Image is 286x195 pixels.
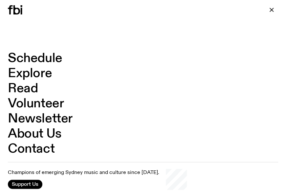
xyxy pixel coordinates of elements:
a: Contact [8,143,55,155]
p: Champions of emerging Sydney music and culture since [DATE]. [8,170,159,176]
a: About Us [8,128,62,140]
a: Schedule [8,52,62,65]
a: Volunteer [8,97,64,110]
a: Explore [8,67,52,80]
button: Support Us [8,180,42,189]
span: Support Us [12,181,38,187]
a: Newsletter [8,113,73,125]
a: Read [8,82,38,95]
